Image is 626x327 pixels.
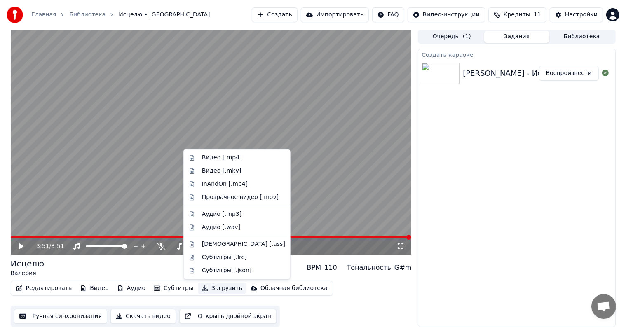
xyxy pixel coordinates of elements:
[504,11,530,19] span: Кредиты
[31,11,210,19] nav: breadcrumb
[36,242,56,250] div: /
[202,193,279,201] div: Прозрачное видео [.mov]
[202,223,240,231] div: Аудио [.wav]
[550,7,603,22] button: Настройки
[565,11,598,19] div: Настройки
[549,31,614,43] button: Библиотека
[463,33,471,41] span: ( 1 )
[198,283,246,294] button: Загрузить
[51,242,64,250] span: 3:51
[591,294,616,319] div: Открытый чат
[179,309,277,324] button: Открыть двойной экран
[11,269,45,278] div: Валерия
[114,283,149,294] button: Аудио
[418,49,615,59] div: Создать караоке
[202,240,285,248] div: [DEMOGRAPHIC_DATA] [.ass]
[394,263,411,273] div: G#m
[324,263,337,273] div: 110
[36,242,49,250] span: 3:51
[110,309,176,324] button: Скачать видео
[260,284,328,292] div: Облачная библиотека
[119,11,210,19] span: Исцелю • [GEOGRAPHIC_DATA]
[484,31,549,43] button: Задания
[252,7,297,22] button: Создать
[77,283,112,294] button: Видео
[14,309,108,324] button: Ручная синхронизация
[307,263,321,273] div: BPM
[11,258,45,269] div: Исцелю
[347,263,391,273] div: Тональность
[69,11,106,19] a: Библиотека
[202,180,248,188] div: InAndOn [.mp4]
[534,11,541,19] span: 11
[419,31,484,43] button: Очередь
[408,7,485,22] button: Видео-инструкции
[301,7,369,22] button: Импортировать
[372,7,404,22] button: FAQ
[31,11,56,19] a: Главная
[202,167,241,175] div: Видео [.mkv]
[7,7,23,23] img: youka
[150,283,197,294] button: Субтитры
[13,283,75,294] button: Редактировать
[463,68,562,79] div: [PERSON_NAME] - Исцелю
[488,7,546,22] button: Кредиты11
[202,210,241,218] div: Аудио [.mp3]
[202,154,242,162] div: Видео [.mp4]
[539,66,599,81] button: Воспроизвести
[202,266,252,275] div: Субтитры [.json]
[202,253,247,262] div: Субтитры [.lrc]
